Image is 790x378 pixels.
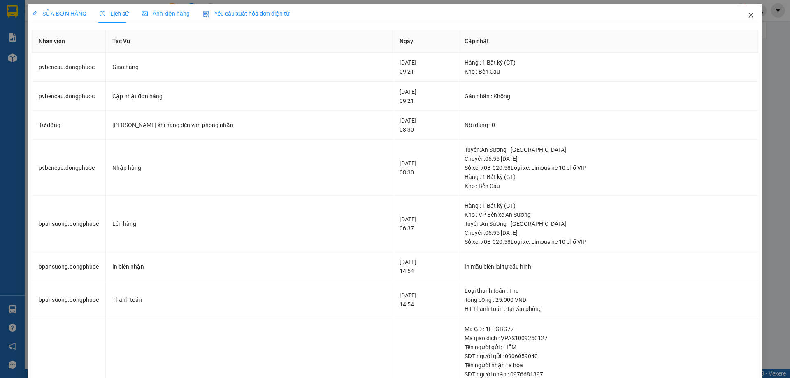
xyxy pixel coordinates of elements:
span: close [748,12,754,19]
div: Mã giao dịch : VPAS1009250127 [465,334,751,343]
div: Giao hàng [112,63,386,72]
div: [DATE] 08:30 [400,159,451,177]
div: Cập nhật đơn hàng [112,92,386,101]
div: HT Thanh toán : Tại văn phòng [465,304,751,313]
td: Tự động [32,111,106,140]
div: [DATE] 08:30 [400,116,451,134]
button: Close [739,4,762,27]
th: Cập nhật [458,30,758,53]
span: clock-circle [100,11,105,16]
div: Gán nhãn : Không [465,92,751,101]
td: bpansuong.dongphuoc [32,196,106,252]
div: SĐT người gửi : 0906059040 [465,352,751,361]
th: Nhân viên [32,30,106,53]
div: Kho : Bến Cầu [465,181,751,190]
div: Tuyến : An Sương - [GEOGRAPHIC_DATA] Chuyến: 06:55 [DATE] Số xe: 70B-020.58 Loại xe: Limousine 10... [465,219,751,246]
span: Ảnh kiện hàng [142,10,190,17]
td: bpansuong.dongphuoc [32,281,106,319]
div: Tuyến : An Sương - [GEOGRAPHIC_DATA] Chuyến: 06:55 [DATE] Số xe: 70B-020.58 Loại xe: Limousine 10... [465,145,751,172]
td: bpansuong.dongphuoc [32,252,106,281]
div: Thanh toán [112,295,386,304]
td: pvbencau.dongphuoc [32,53,106,82]
div: Hàng : 1 Bất kỳ (GT) [465,201,751,210]
div: Tên người nhận : a hòa [465,361,751,370]
td: pvbencau.dongphuoc [32,140,106,196]
div: Kho : Bến Cầu [465,67,751,76]
div: [DATE] 06:37 [400,215,451,233]
div: Lên hàng [112,219,386,228]
img: icon [203,11,209,17]
div: Loại thanh toán : Thu [465,286,751,295]
div: [DATE] 09:21 [400,58,451,76]
div: In mẫu biên lai tự cấu hình [465,262,751,271]
div: Hàng : 1 Bất kỳ (GT) [465,172,751,181]
div: Tên người gửi : LIÊM [465,343,751,352]
div: [DATE] 14:54 [400,257,451,276]
th: Tác Vụ [106,30,393,53]
div: Kho : VP Bến xe An Sương [465,210,751,219]
th: Ngày [393,30,458,53]
div: In biên nhận [112,262,386,271]
span: picture [142,11,148,16]
div: Tổng cộng : 25.000 VND [465,295,751,304]
div: Hàng : 1 Bất kỳ (GT) [465,58,751,67]
div: [PERSON_NAME] khi hàng đến văn phòng nhận [112,121,386,130]
div: [DATE] 09:21 [400,87,451,105]
div: Mã GD : 1FFGBG77 [465,325,751,334]
span: SỬA ĐƠN HÀNG [32,10,86,17]
div: Nội dung : 0 [465,121,751,130]
span: Yêu cầu xuất hóa đơn điện tử [203,10,290,17]
span: edit [32,11,37,16]
span: Lịch sử [100,10,129,17]
div: [DATE] 14:54 [400,291,451,309]
div: Nhập hàng [112,163,386,172]
td: pvbencau.dongphuoc [32,82,106,111]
